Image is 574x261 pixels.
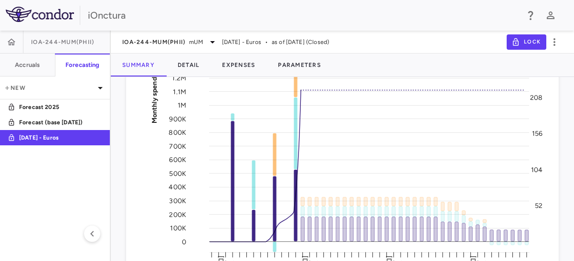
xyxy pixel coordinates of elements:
tspan: Patient enrollment [547,65,555,124]
tspan: 100K [170,224,186,232]
div: iOnctura [88,8,519,22]
tspan: 1.1M [173,88,186,96]
tspan: Monthly spend (€) [150,66,159,124]
h6: Accruals [15,61,40,69]
p: Forecast (base [DATE]) [19,118,90,127]
span: [DATE] - Euros [222,38,261,46]
tspan: 52 [535,202,542,210]
span: mUM [189,38,202,46]
button: Summary [111,54,166,76]
p: [DATE] - Euros [19,133,90,142]
h6: Forecasting [65,61,100,69]
tspan: 900K [169,115,186,123]
tspan: 156 [532,130,542,138]
tspan: 700K [169,142,186,151]
tspan: 104 [531,166,542,174]
img: logo-full-SnFGN8VE.png [6,7,74,22]
span: • [265,38,268,46]
span: IOA-244-mUM(PhII) [122,38,185,46]
tspan: 800K [169,129,186,137]
button: Expenses [211,54,266,76]
span: IOA-244-mUM(PhII) [31,38,94,46]
button: Detail [166,54,211,76]
button: Parameters [266,54,332,76]
tspan: 208 [530,94,542,102]
tspan: 1M [178,101,186,109]
tspan: 0 [182,238,186,246]
span: as of [DATE] (Closed) [272,38,329,46]
tspan: 600K [169,156,186,164]
button: Lock [507,34,546,50]
tspan: 400K [169,183,186,191]
tspan: 200K [169,211,186,219]
tspan: 500K [169,170,186,178]
tspan: 1.2M [172,74,186,82]
tspan: 300K [169,197,186,205]
p: Forecast 2025 [19,103,90,111]
p: New [4,84,95,92]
